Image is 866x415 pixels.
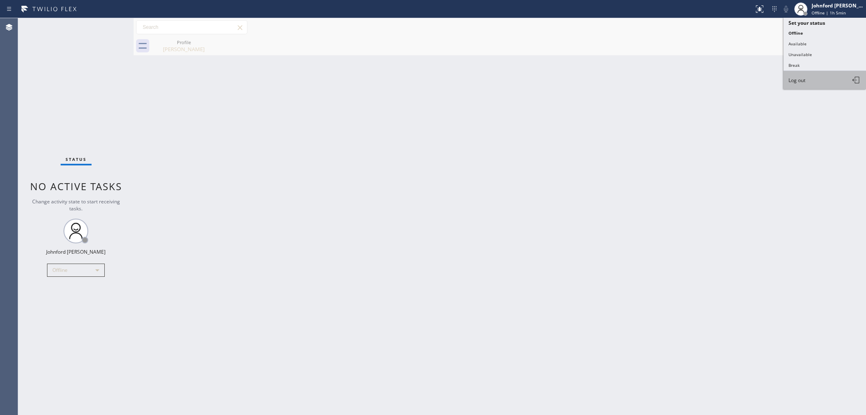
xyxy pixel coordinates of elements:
div: Bhavesh Mistry [153,37,215,55]
div: Johnford [PERSON_NAME] [46,248,106,255]
input: Search [136,21,247,34]
div: [PERSON_NAME] [153,45,215,53]
div: Johnford [PERSON_NAME] [812,2,864,9]
span: Offline | 1h 5min [812,10,846,16]
div: Offline [47,264,105,277]
button: Mute [780,3,792,15]
span: Change activity state to start receiving tasks. [32,198,120,212]
span: No active tasks [30,179,122,193]
div: Profile [153,39,215,45]
span: Status [66,156,87,162]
